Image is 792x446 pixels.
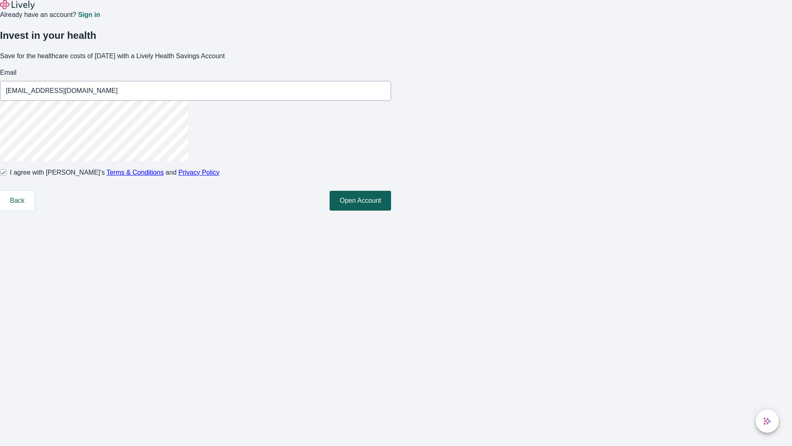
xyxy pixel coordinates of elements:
a: Terms & Conditions [106,169,164,176]
button: Open Account [330,191,391,211]
a: Privacy Policy [179,169,220,176]
button: chat [756,410,779,433]
span: I agree with [PERSON_NAME]’s and [10,168,219,178]
a: Sign in [78,12,100,18]
svg: Lively AI Assistant [763,417,771,425]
